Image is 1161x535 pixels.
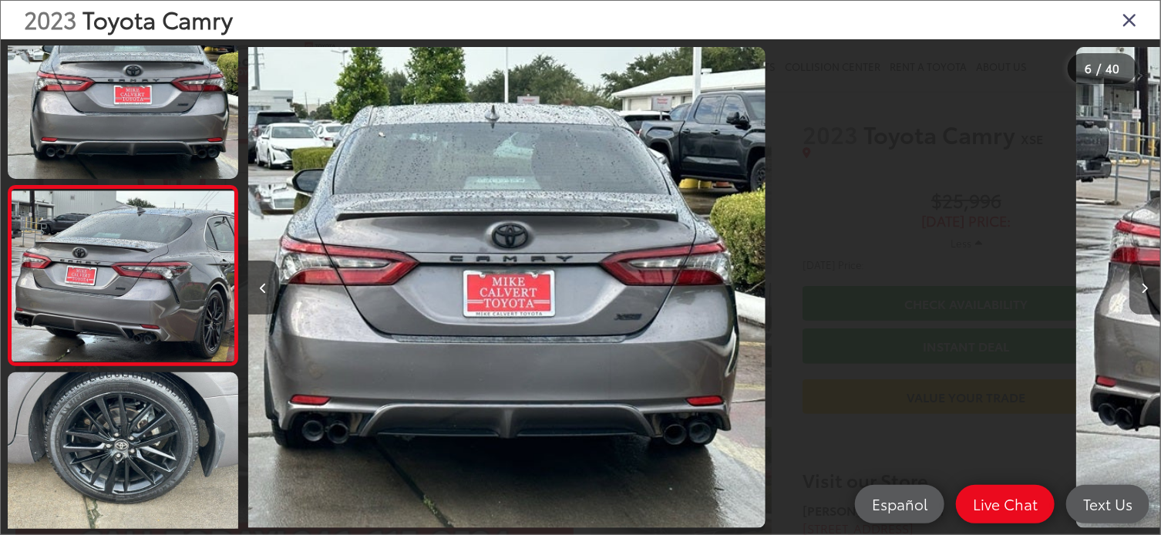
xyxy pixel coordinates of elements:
a: Live Chat [956,485,1055,523]
span: Text Us [1075,494,1140,513]
span: / [1095,63,1103,74]
span: 2023 [24,2,76,35]
button: Previous image [248,261,279,315]
span: 40 [1106,59,1120,76]
a: Español [855,485,944,523]
div: 2023 Toyota Camry XSE 4 [29,47,941,529]
button: Next image [1129,261,1160,315]
span: Español [864,494,935,513]
span: Toyota Camry [82,2,233,35]
span: 6 [1085,59,1092,76]
span: Live Chat [965,494,1045,513]
i: Close gallery [1122,9,1137,29]
a: Text Us [1066,485,1149,523]
img: 2023 Toyota Camry XSE [204,47,766,529]
img: 2023 Toyota Camry XSE [9,190,237,361]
